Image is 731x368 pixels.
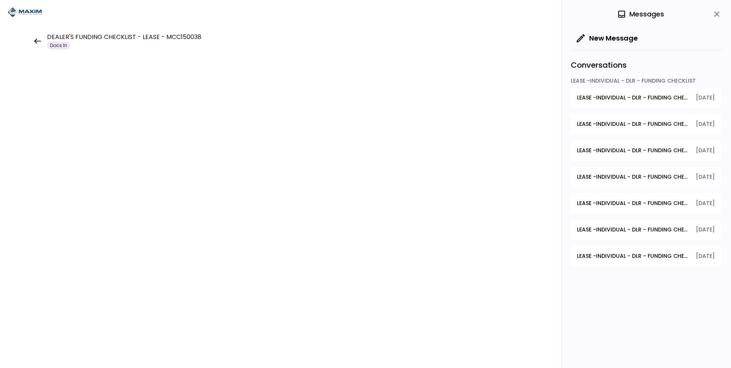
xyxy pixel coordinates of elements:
[571,77,721,88] div: LEASE -INDIVIDUAL - DLR - FUNDING CHECKLIST
[696,252,715,260] span: [DATE]
[571,246,721,266] button: open-conversation
[571,50,723,77] div: Conversations
[577,199,690,207] span: LEASE -INDIVIDUAL - DLR - FUNDING CHECKLIST - Voided Check
[577,147,690,155] span: LEASE -INDIVIDUAL - DLR - FUNDING CHECKLIST - Dealer's Final Invoice
[571,167,721,187] button: open-conversation
[47,33,201,42] h1: DEALER'S FUNDING CHECKLIST - LEASE - MCC150038
[8,7,42,18] img: Partner icon
[577,94,690,102] span: LEASE -INDIVIDUAL - DLR - FUNDING CHECKLIST - CORRECTED ACH FORM - via DocuSign
[577,173,690,181] span: LEASE -INDIVIDUAL - DLR - FUNDING CHECKLIST - Lessee CDL or Driver License
[710,8,723,21] button: close
[577,226,690,234] span: LEASE -INDIVIDUAL - DLR - FUNDING CHECKLIST - Title Application
[47,42,70,49] div: Docs In
[571,220,721,240] button: open-conversation
[696,226,715,234] span: [DATE]
[696,94,715,102] span: [DATE]
[696,120,715,128] span: [DATE]
[571,114,721,134] button: open-conversation
[696,173,715,181] span: [DATE]
[696,147,715,155] span: [DATE]
[577,120,690,128] span: LEASE -INDIVIDUAL - DLR - FUNDING CHECKLIST - GPS Units Ordered
[571,28,644,48] button: New Message
[696,199,715,207] span: [DATE]
[571,88,721,108] button: open-conversation
[577,252,690,260] span: LEASE -INDIVIDUAL - DLR - FUNDING CHECKLIST - Title Reassignment
[571,140,721,161] button: open-conversation
[617,8,664,20] div: Messages
[571,193,721,213] button: open-conversation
